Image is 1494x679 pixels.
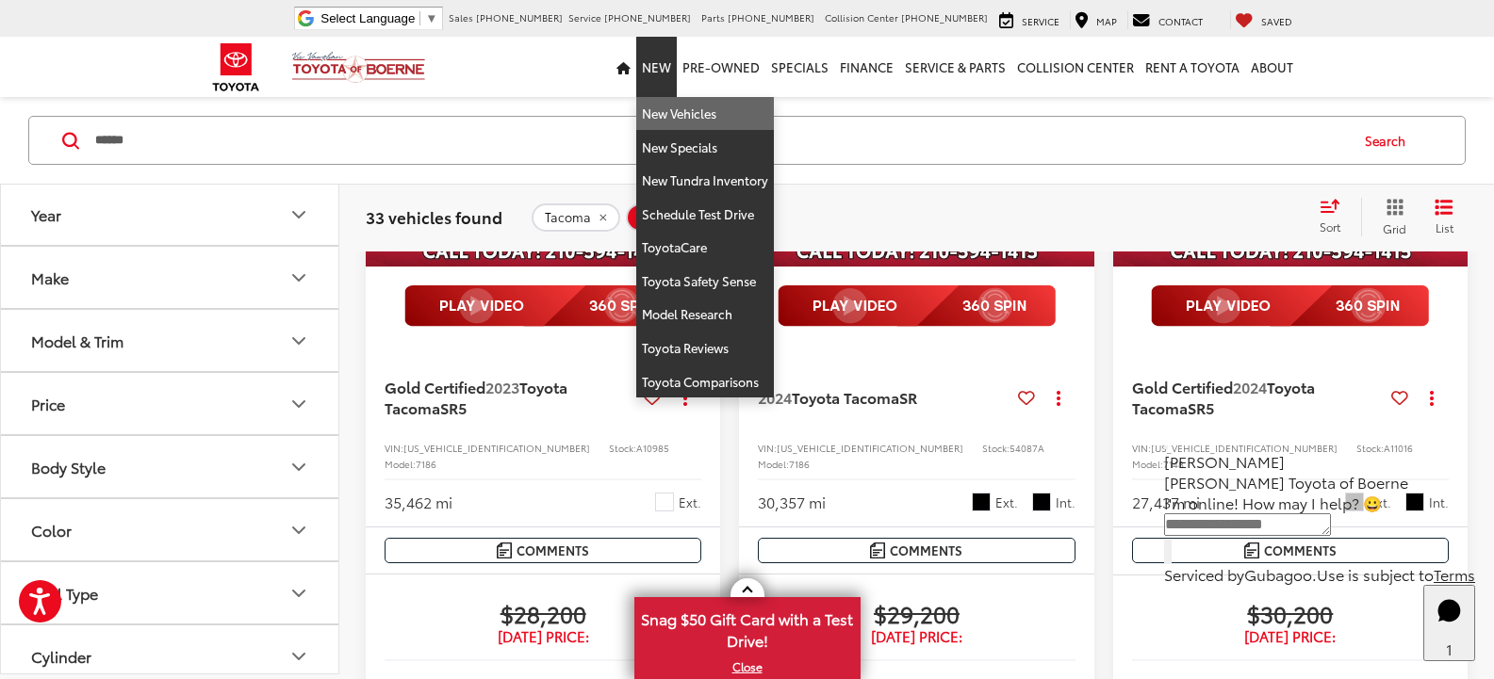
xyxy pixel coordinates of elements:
span: dropdown dots [1430,390,1434,405]
div: Fuel Type [287,582,310,605]
button: Select sort value [1310,198,1361,235]
span: [US_VEHICLE_IDENTIFICATION_NUMBER] [777,441,963,455]
button: List View [1420,198,1468,235]
a: Home [611,37,636,97]
a: New Vehicles [636,97,774,131]
span: Parts [701,10,725,24]
span: Gold Certified [1132,376,1233,397]
span: [PHONE_NUMBER] [728,10,814,24]
button: Grid View [1361,198,1420,235]
a: Collision Center [1011,37,1140,97]
a: Gold Certified2024Toyota TacomaSR5 [1132,377,1384,419]
div: 27,437 mi [1132,492,1200,513]
a: New [636,37,677,97]
span: 7186 [416,457,436,471]
img: full motion video [1151,285,1429,327]
span: 33 vehicles found [366,204,502,227]
span: SR [899,386,917,408]
span: 7186 [789,457,810,471]
a: Rent a Toyota [1140,37,1245,97]
a: Gold Certified2023Toyota TacomaSR5 [385,377,636,419]
div: 30,357 mi [758,492,826,513]
span: Model: [1132,457,1163,471]
span: Grid [1383,219,1406,235]
span: Toyota Tacoma [1132,376,1315,418]
a: Finance [834,37,899,97]
span: Comments [890,542,962,559]
div: Fuel Type [31,585,98,603]
div: Cylinder [31,648,91,666]
div: Body Style [31,459,106,477]
a: Schedule Test Drive [636,198,774,232]
span: dropdown dots [683,390,687,405]
span: List [1435,218,1453,234]
span: Stock: [982,441,1010,455]
div: Color [287,519,310,542]
a: New Specials [636,131,774,165]
span: Model: [758,457,789,471]
a: Map [1070,10,1122,29]
div: Model & Trim [287,330,310,352]
span: VIN: [385,441,403,455]
a: About [1245,37,1299,97]
a: Model Research [636,298,774,331]
button: Comments [1132,538,1449,563]
button: MakeMake [1,248,340,309]
button: Fuel TypeFuel Type [1,563,340,624]
button: Comments [385,538,701,563]
a: My Saved Vehicles [1230,10,1297,29]
button: Body StyleBody Style [1,437,340,498]
span: Ext. [995,493,1018,511]
span: A11016 [1384,441,1413,455]
div: Body Style [287,456,310,478]
span: Model: [385,457,416,471]
span: Ext. [1369,493,1391,511]
span: $30,200 [1132,599,1449,627]
span: 2024 [758,386,792,408]
div: 35,462 mi [385,492,452,513]
img: Comments [870,542,885,558]
span: [DATE] Price: [385,627,701,646]
input: Search by Make, Model, or Keyword [93,118,1347,163]
span: Contact [1158,14,1203,28]
span: SR5 [1188,396,1214,418]
img: full motion video [778,285,1056,327]
button: Search [1347,117,1433,164]
span: [PHONE_NUMBER] [901,10,988,24]
a: Toyota Comparisons [636,365,774,398]
a: New Tundra Inventory [636,164,774,198]
img: Comments [497,542,512,558]
a: Pre-Owned [677,37,765,97]
span: Comments [517,542,589,559]
span: Black [1405,493,1424,511]
span: Collision Center [825,10,898,24]
button: YearYear [1,185,340,246]
a: Select Language​ [320,11,437,25]
span: Int. [1056,493,1075,511]
span: [DATE] Price: [758,627,1075,646]
a: ToyotaCare [636,231,774,265]
span: Int. [1429,493,1449,511]
span: 2024 [1233,376,1267,397]
a: Toyota Safety Sense [636,265,774,299]
span: ▼ [425,11,437,25]
a: Specials [765,37,834,97]
span: VIN: [758,441,777,455]
div: Year [287,203,310,226]
span: Black [1032,493,1051,511]
div: Color [31,522,72,540]
span: dropdown dots [1057,390,1060,405]
img: full motion video [404,285,682,327]
span: ​ [419,11,420,25]
span: Black [972,493,991,511]
span: Sales [449,10,473,24]
span: 7148 [1163,457,1184,471]
div: Make [31,269,69,287]
div: Price [31,396,65,413]
a: Service & Parts: Opens in a new tab [899,37,1011,97]
button: Comments [758,538,1075,563]
img: Toyota [201,37,271,98]
span: Select Language [320,11,415,25]
span: VIN: [1132,441,1151,455]
span: White [655,493,674,511]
